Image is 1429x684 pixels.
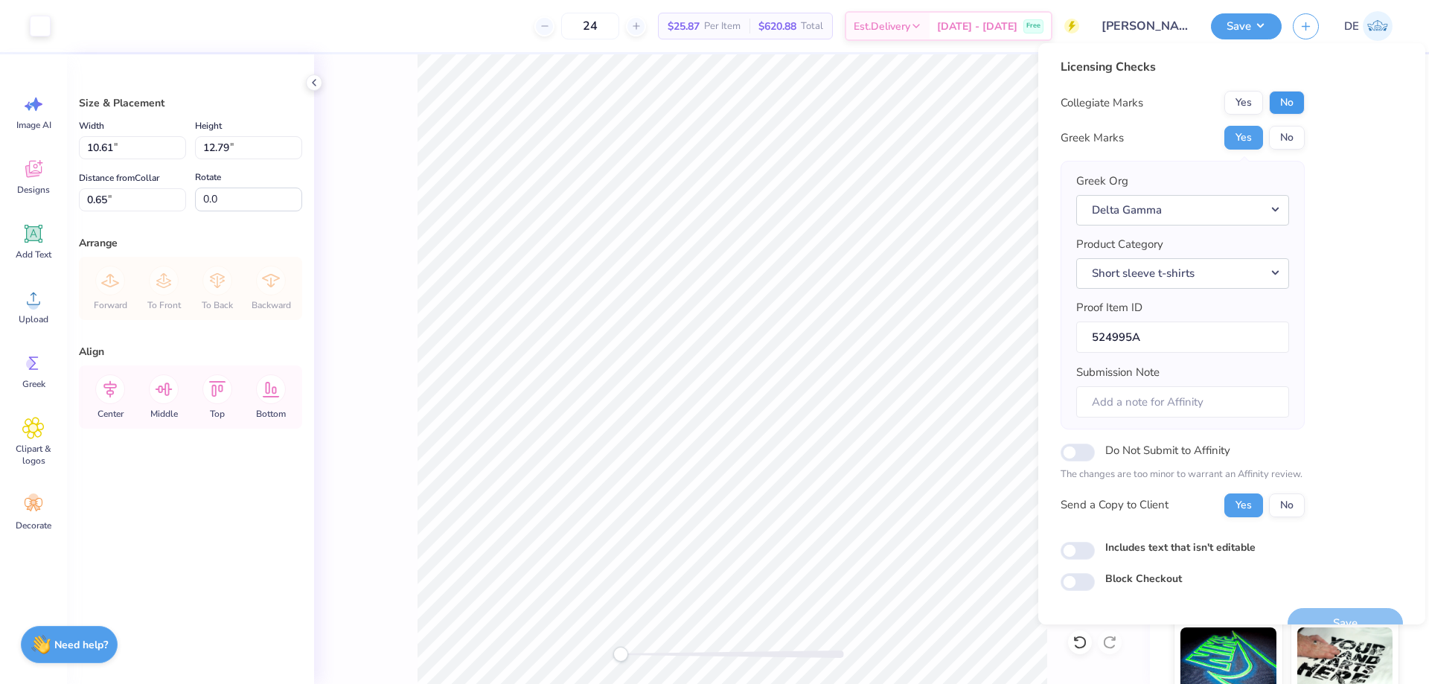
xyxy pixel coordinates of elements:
label: Submission Note [1076,364,1160,381]
label: Height [195,117,222,135]
input: Add a note for Affinity [1076,386,1289,418]
div: Greek Marks [1061,130,1124,147]
button: No [1269,126,1305,150]
label: Greek Org [1076,173,1128,190]
div: Arrange [79,235,302,251]
button: Delta Gamma [1076,195,1289,226]
span: [DATE] - [DATE] [937,19,1017,34]
label: Block Checkout [1105,571,1182,586]
button: Yes [1224,126,1263,150]
div: Licensing Checks [1061,58,1305,76]
span: Clipart & logos [9,443,58,467]
label: Includes text that isn't editable [1105,540,1256,555]
button: Yes [1224,91,1263,115]
button: Yes [1224,493,1263,517]
div: Send a Copy to Client [1061,496,1169,514]
label: Do Not Submit to Affinity [1105,441,1230,460]
p: The changes are too minor to warrant an Affinity review. [1061,467,1305,482]
label: Width [79,117,104,135]
img: Djian Evardoni [1363,11,1393,41]
button: No [1269,91,1305,115]
label: Distance from Collar [79,169,159,187]
span: Upload [19,313,48,325]
span: Est. Delivery [854,19,910,34]
span: Greek [22,378,45,390]
span: Bottom [256,408,286,420]
span: Center [97,408,124,420]
span: Designs [17,184,50,196]
span: Add Text [16,249,51,261]
span: Middle [150,408,178,420]
label: Product Category [1076,236,1163,253]
div: Align [79,344,302,359]
a: DE [1337,11,1399,41]
label: Proof Item ID [1076,299,1142,316]
input: Untitled Design [1090,11,1200,41]
strong: Need help? [54,638,108,652]
span: $620.88 [758,19,796,34]
div: Accessibility label [613,647,628,662]
span: Per Item [704,19,741,34]
button: Save [1211,13,1282,39]
span: Decorate [16,520,51,531]
button: Short sleeve t-shirts [1076,258,1289,289]
div: Collegiate Marks [1061,95,1143,112]
span: Total [801,19,823,34]
label: Rotate [195,168,221,186]
button: No [1269,493,1305,517]
div: Size & Placement [79,95,302,111]
span: DE [1344,18,1359,35]
span: $25.87 [668,19,700,34]
span: Free [1026,21,1040,31]
input: – – [561,13,619,39]
span: Top [210,408,225,420]
span: Image AI [16,119,51,131]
